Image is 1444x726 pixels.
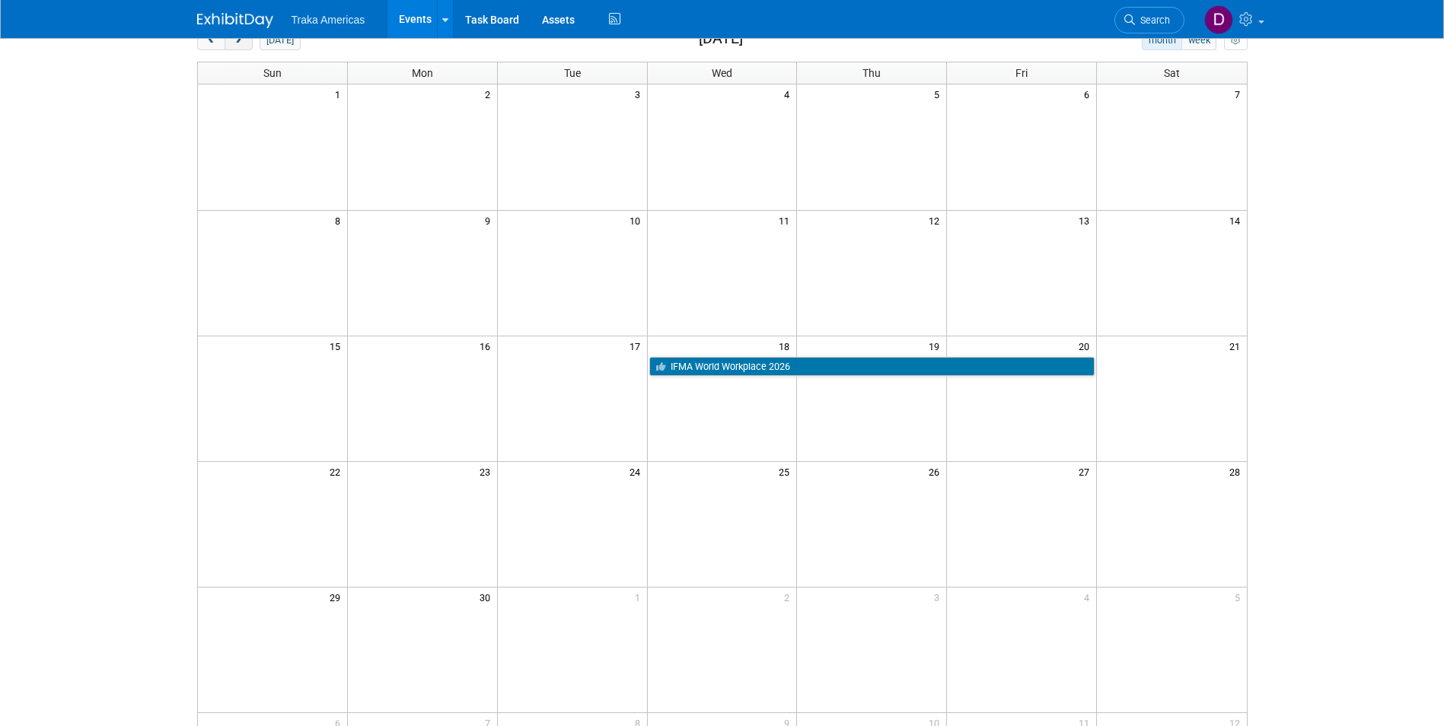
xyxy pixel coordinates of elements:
[633,84,647,103] span: 3
[1204,5,1233,34] img: Dorothy Pecoraro
[197,30,225,50] button: prev
[927,336,946,355] span: 19
[328,462,347,481] span: 22
[862,67,881,79] span: Thu
[1228,211,1247,230] span: 14
[1082,587,1096,607] span: 4
[1231,36,1241,46] i: Personalize Calendar
[1077,462,1096,481] span: 27
[777,336,796,355] span: 18
[1228,462,1247,481] span: 28
[699,30,743,47] h2: [DATE]
[1224,30,1247,50] button: myCustomButton
[564,67,581,79] span: Tue
[1114,7,1184,33] a: Search
[328,336,347,355] span: 15
[932,587,946,607] span: 3
[777,462,796,481] span: 25
[633,587,647,607] span: 1
[628,462,647,481] span: 24
[1142,30,1182,50] button: month
[783,587,796,607] span: 2
[263,67,282,79] span: Sun
[1233,84,1247,103] span: 7
[412,67,433,79] span: Mon
[483,84,497,103] span: 2
[260,30,300,50] button: [DATE]
[628,211,647,230] span: 10
[197,13,273,28] img: ExhibitDay
[292,14,365,26] span: Traka Americas
[225,30,253,50] button: next
[1228,336,1247,355] span: 21
[478,462,497,481] span: 23
[1015,67,1028,79] span: Fri
[927,211,946,230] span: 12
[333,211,347,230] span: 8
[777,211,796,230] span: 11
[478,336,497,355] span: 16
[1233,587,1247,607] span: 5
[333,84,347,103] span: 1
[478,587,497,607] span: 30
[628,336,647,355] span: 17
[483,211,497,230] span: 9
[932,84,946,103] span: 5
[1135,14,1170,26] span: Search
[927,462,946,481] span: 26
[1082,84,1096,103] span: 6
[1077,211,1096,230] span: 13
[1181,30,1216,50] button: week
[649,357,1095,377] a: IFMA World Workplace 2026
[783,84,796,103] span: 4
[1164,67,1180,79] span: Sat
[1077,336,1096,355] span: 20
[328,587,347,607] span: 29
[712,67,732,79] span: Wed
